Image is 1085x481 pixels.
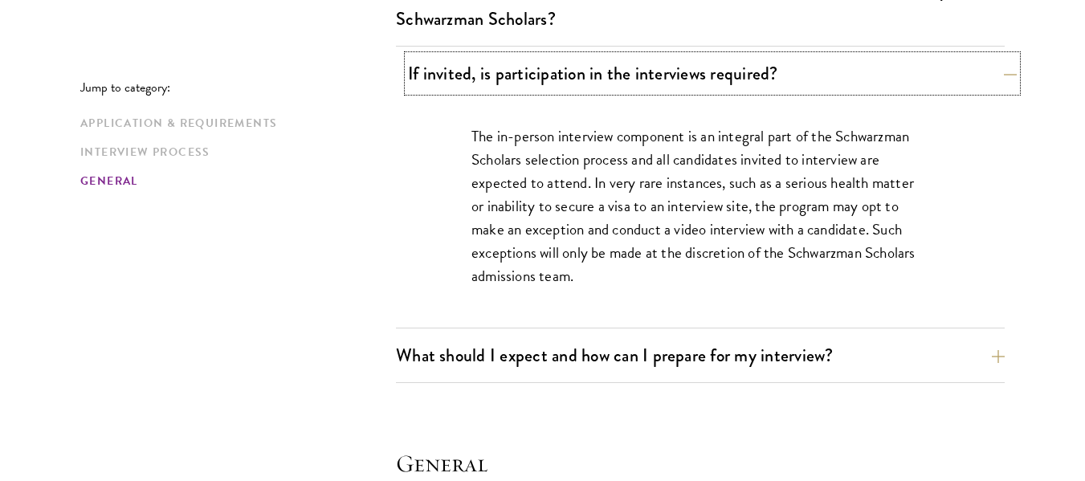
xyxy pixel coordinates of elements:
[80,80,396,95] p: Jump to category:
[471,124,929,287] p: The in-person interview component is an integral part of the Schwarzman Scholars selection proces...
[408,55,1017,92] button: If invited, is participation in the interviews required?
[80,144,386,161] a: Interview Process
[396,447,1005,479] h4: General
[80,173,386,190] a: General
[396,337,1005,373] button: What should I expect and how can I prepare for my interview?
[80,115,386,132] a: Application & Requirements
